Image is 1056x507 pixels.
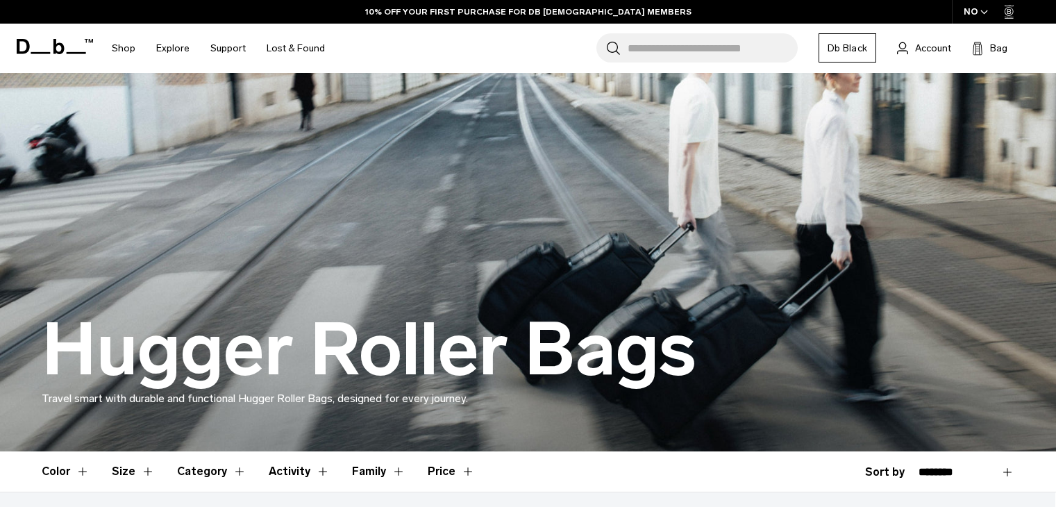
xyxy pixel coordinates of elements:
button: Toggle Filter [112,451,155,492]
button: Toggle Filter [269,451,330,492]
a: Db Black [819,33,876,63]
a: Shop [112,24,135,73]
button: Toggle Filter [177,451,246,492]
span: Travel smart with durable and functional Hugger Roller Bags, designed for every journey. [42,392,468,405]
nav: Main Navigation [101,24,335,73]
a: Explore [156,24,190,73]
span: Bag [990,41,1007,56]
a: 10% OFF YOUR FIRST PURCHASE FOR DB [DEMOGRAPHIC_DATA] MEMBERS [365,6,692,18]
a: Support [210,24,246,73]
button: Toggle Price [428,451,475,492]
span: Account [915,41,951,56]
a: Lost & Found [267,24,325,73]
button: Toggle Filter [352,451,405,492]
button: Toggle Filter [42,451,90,492]
h1: Hugger Roller Bags [42,310,696,390]
button: Bag [972,40,1007,56]
a: Account [897,40,951,56]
